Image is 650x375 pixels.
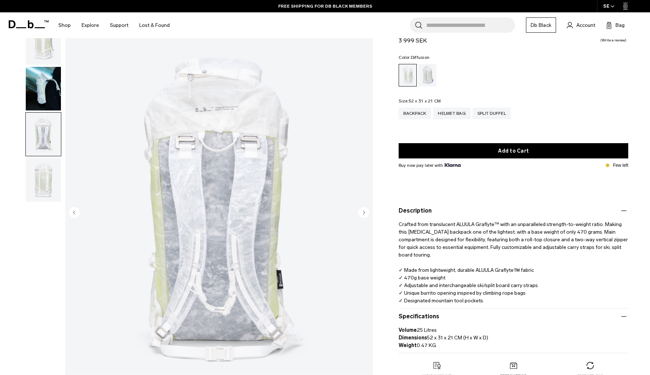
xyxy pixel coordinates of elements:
a: Aurora [418,64,436,86]
p: 25 Litres 52 x 31 x 21 CM (H x W x D) 0.47 KG [399,321,628,349]
span: Diffusion [411,55,429,60]
span: 3 999 SEK [399,37,427,44]
img: Weigh Lighter Backpack 25L Diffusion [26,158,61,202]
span: Buy now pay later with [399,162,460,169]
p: Crafted from translucent ALUULA Graflyte™ with an unparalleled strength-to-weight ratio. Making t... [399,215,628,312]
a: Helmet Bag [433,108,470,119]
img: Weigh Lighter Backpack 25L Diffusion [26,21,61,65]
button: Specifications [399,312,628,321]
legend: Color: [399,55,429,60]
a: Split Duffel [473,108,511,119]
a: Explore [82,12,99,38]
button: Weigh Lighter Backpack 25L Diffusion [25,158,61,202]
button: Weigh Lighter Backpack 25L Diffusion [25,112,61,157]
span: Bag [616,21,625,29]
button: Next slide [358,207,369,219]
a: Shop [58,12,71,38]
strong: Weight [399,342,417,348]
strong: Dimensions [399,335,427,341]
a: Write a review [600,39,626,42]
button: Previous slide [69,207,80,219]
strong: Volume [399,327,417,333]
a: Support [110,12,128,38]
nav: Main Navigation [53,12,175,38]
a: Backpack [399,108,431,119]
a: Account [567,21,595,29]
a: FREE SHIPPING FOR DB BLACK MEMBERS [278,3,372,9]
legend: Size: [399,99,441,103]
button: Description [399,206,628,215]
span: Account [576,21,595,29]
p: Few left [613,162,628,169]
button: Weigh Lighter Backpack 25L Diffusion [25,66,61,111]
button: Add to Cart [399,143,628,158]
a: Diffusion [399,64,417,86]
a: Lost & Found [139,12,170,38]
img: Weigh Lighter Backpack 25L Diffusion [26,67,61,110]
a: Db Black [526,17,556,33]
span: 52 x 31 x 21 CM [409,98,441,104]
img: Weigh Lighter Backpack 25L Diffusion [26,113,61,156]
button: Bag [606,21,625,29]
img: {"height" => 20, "alt" => "Klarna"} [445,163,460,167]
button: Weigh Lighter Backpack 25L Diffusion [25,21,61,65]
